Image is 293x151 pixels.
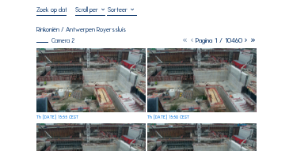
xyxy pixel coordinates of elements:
[36,48,146,112] img: image_53419893
[196,36,242,44] span: Pagina 1 / 10460
[36,115,78,119] div: Th [DATE] 15:55 CEST
[147,48,257,112] img: image_53419745
[36,6,67,13] input: Zoek op datum 󰅀
[36,38,74,43] div: Camera 2
[36,26,126,32] div: Rinkoniën / Antwerpen Royerssluis
[147,115,189,119] div: Th [DATE] 15:50 CEST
